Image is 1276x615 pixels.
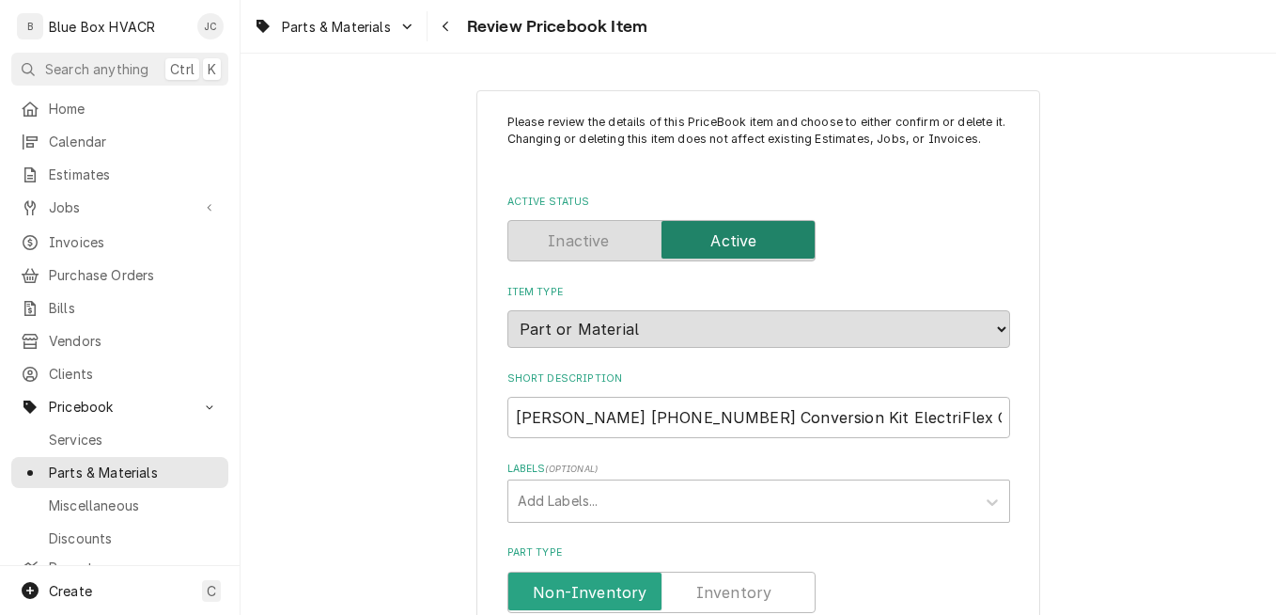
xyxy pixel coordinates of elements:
[49,17,155,37] div: Blue Box HVACR
[49,528,219,548] span: Discounts
[49,99,219,118] span: Home
[11,523,228,554] a: Discounts
[507,397,1010,438] input: Name used to describe this Part or Material
[45,59,148,79] span: Search anything
[507,371,1010,438] div: Short Description
[11,126,228,157] a: Calendar
[49,298,219,318] span: Bills
[49,558,219,577] span: Reports
[49,364,219,384] span: Clients
[49,463,219,482] span: Parts & Materials
[11,552,228,583] a: Reports
[507,285,1010,300] label: Item Type
[11,424,228,455] a: Services
[507,545,1010,612] div: Part Type
[461,14,647,39] span: Review Pricebook Item
[507,462,1010,523] div: Labels
[11,260,228,291] a: Purchase Orders
[197,13,224,39] div: Josh Canfield's Avatar
[507,285,1010,348] div: Item Type
[507,462,1010,477] label: Labels
[49,232,219,252] span: Invoices
[507,195,1010,261] div: Active Status
[49,331,219,351] span: Vendors
[49,165,219,184] span: Estimates
[207,581,216,601] span: C
[507,114,1010,166] p: Please review the details of this PriceBook item and choose to either confirm or delete it. Chang...
[208,59,216,79] span: K
[11,325,228,356] a: Vendors
[49,496,219,515] span: Miscellaneous
[11,192,228,223] a: Go to Jobs
[11,490,228,521] a: Miscellaneous
[49,197,191,217] span: Jobs
[11,159,228,190] a: Estimates
[11,358,228,389] a: Clients
[11,227,228,258] a: Invoices
[282,17,391,37] span: Parts & Materials
[11,53,228,86] button: Search anythingCtrlK
[507,195,1010,210] label: Active Status
[49,265,219,285] span: Purchase Orders
[11,391,228,422] a: Go to Pricebook
[507,220,1010,261] div: Active
[11,292,228,323] a: Bills
[49,430,219,449] span: Services
[197,13,224,39] div: JC
[11,93,228,124] a: Home
[246,11,423,42] a: Go to Parts & Materials
[545,464,598,474] span: ( optional )
[170,59,195,79] span: Ctrl
[507,371,1010,386] label: Short Description
[11,457,228,488] a: Parts & Materials
[17,13,43,39] div: B
[49,583,92,599] span: Create
[49,132,219,151] span: Calendar
[49,397,191,417] span: Pricebook
[431,11,461,41] button: Navigate back
[507,545,1010,560] label: Part Type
